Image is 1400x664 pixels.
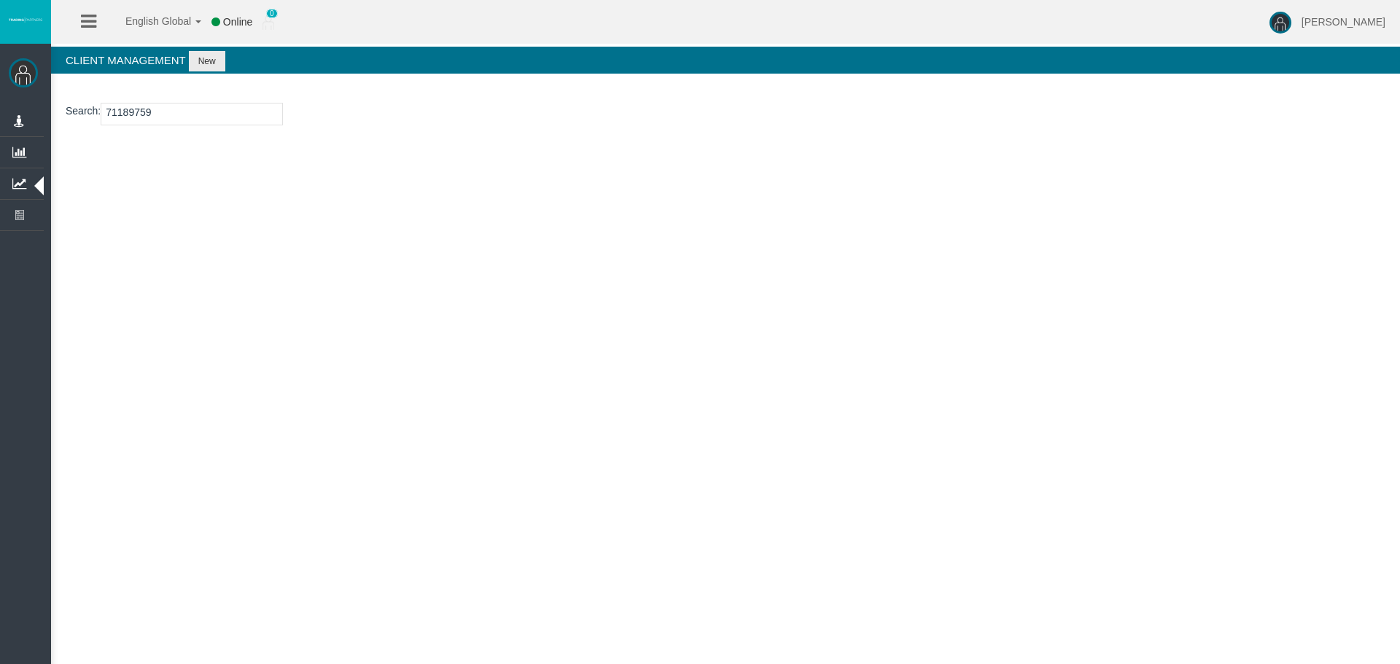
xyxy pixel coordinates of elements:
span: [PERSON_NAME] [1302,16,1385,28]
img: logo.svg [7,17,44,23]
label: Search [66,103,98,120]
img: user_small.png [262,15,274,30]
button: New [189,51,225,71]
span: English Global [106,15,191,27]
img: user-image [1269,12,1291,34]
span: Online [223,16,252,28]
p: : [66,103,1385,125]
span: 0 [266,9,278,18]
span: Client Management [66,54,185,66]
